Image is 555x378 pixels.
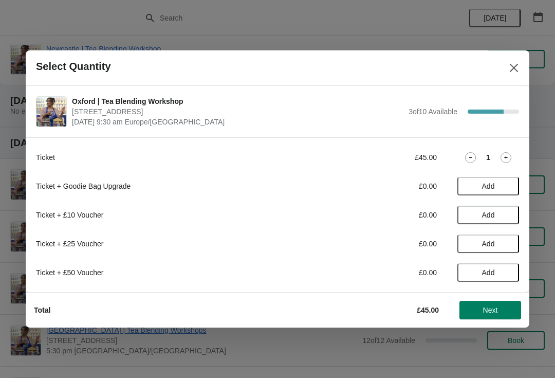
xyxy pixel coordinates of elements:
span: Next [483,306,498,314]
div: £0.00 [342,181,437,191]
span: Add [482,211,495,219]
button: Next [459,301,521,319]
button: Add [457,206,519,224]
span: Add [482,268,495,277]
div: £0.00 [342,239,437,249]
button: Add [457,263,519,282]
strong: £45.00 [417,306,439,314]
div: Ticket + Goodie Bag Upgrade [36,181,321,191]
span: Add [482,240,495,248]
div: Ticket + £25 Voucher [36,239,321,249]
div: £0.00 [342,210,437,220]
span: Oxford | Tea Blending Workshop [72,96,403,106]
button: Close [505,59,523,77]
h2: Select Quantity [36,61,111,73]
div: £45.00 [342,152,437,163]
strong: 1 [486,152,490,163]
span: [DATE] 9:30 am Europe/[GEOGRAPHIC_DATA] [72,117,403,127]
strong: Total [34,306,50,314]
div: Ticket + £50 Voucher [36,267,321,278]
span: Add [482,182,495,190]
div: £0.00 [342,267,437,278]
span: [STREET_ADDRESS] [72,106,403,117]
span: 3 of 10 Available [409,107,457,116]
img: Oxford | Tea Blending Workshop | 23 High Street, Oxford, OX1 4AH | October 12 | 9:30 am Europe/Lo... [36,97,66,127]
div: Ticket + £10 Voucher [36,210,321,220]
button: Add [457,235,519,253]
div: Ticket [36,152,321,163]
button: Add [457,177,519,195]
